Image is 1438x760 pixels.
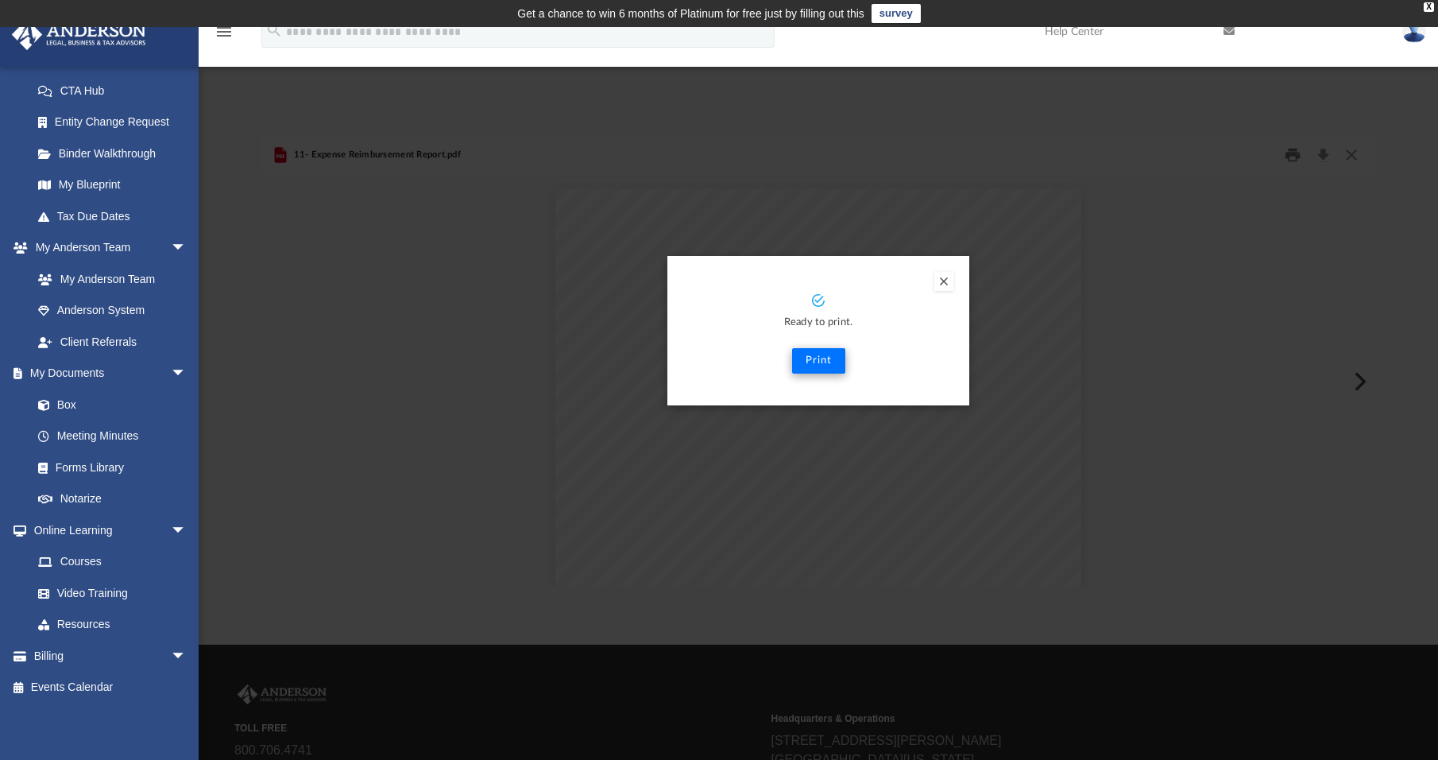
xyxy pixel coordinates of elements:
p: Ready to print. [683,314,953,332]
a: My Blueprint [22,169,203,201]
span: arrow_drop_down [171,358,203,390]
a: Events Calendar [11,672,211,704]
a: Anderson System [22,295,203,327]
span: arrow_drop_down [171,514,203,547]
img: Anderson Advisors Platinum Portal [7,19,151,50]
a: survey [872,4,921,23]
img: User Pic [1402,20,1426,43]
a: Billingarrow_drop_down [11,640,211,672]
div: Preview [261,134,1376,587]
a: Online Learningarrow_drop_down [11,514,203,546]
a: Video Training [22,577,195,609]
a: Tax Due Dates [22,200,211,232]
span: arrow_drop_down [171,232,203,265]
a: Box [22,389,195,421]
a: Courses [22,546,203,578]
a: CTA Hub [22,75,211,107]
div: close [1424,2,1434,12]
span: arrow_drop_down [171,640,203,673]
a: Entity Change Request [22,107,211,138]
a: My Anderson Team [22,263,195,295]
button: Print [792,348,845,374]
a: My Anderson Teamarrow_drop_down [11,232,203,264]
a: menu [215,30,234,41]
a: Notarize [22,483,203,515]
a: Meeting Minutes [22,421,203,452]
div: Get a chance to win 6 months of Platinum for free just by filling out this [517,4,864,23]
a: Resources [22,609,203,641]
a: My Documentsarrow_drop_down [11,358,203,390]
i: search [265,21,283,39]
a: Forms Library [22,452,195,483]
a: Client Referrals [22,326,203,358]
a: Binder Walkthrough [22,138,211,169]
i: menu [215,22,234,41]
